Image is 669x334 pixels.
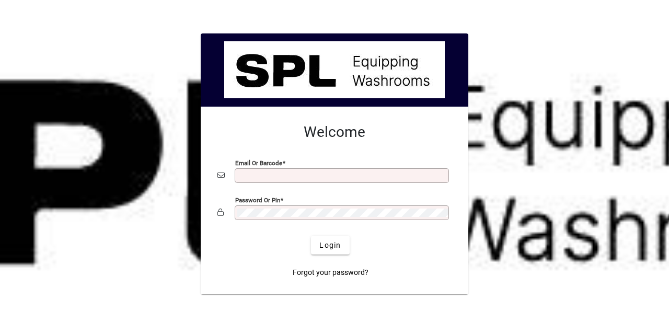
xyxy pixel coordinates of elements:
mat-label: Email or Barcode [235,159,282,167]
h2: Welcome [217,123,452,141]
a: Forgot your password? [289,263,373,282]
button: Login [311,236,349,255]
span: Forgot your password? [293,267,368,278]
mat-label: Password or Pin [235,197,280,204]
span: Login [319,240,341,251]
